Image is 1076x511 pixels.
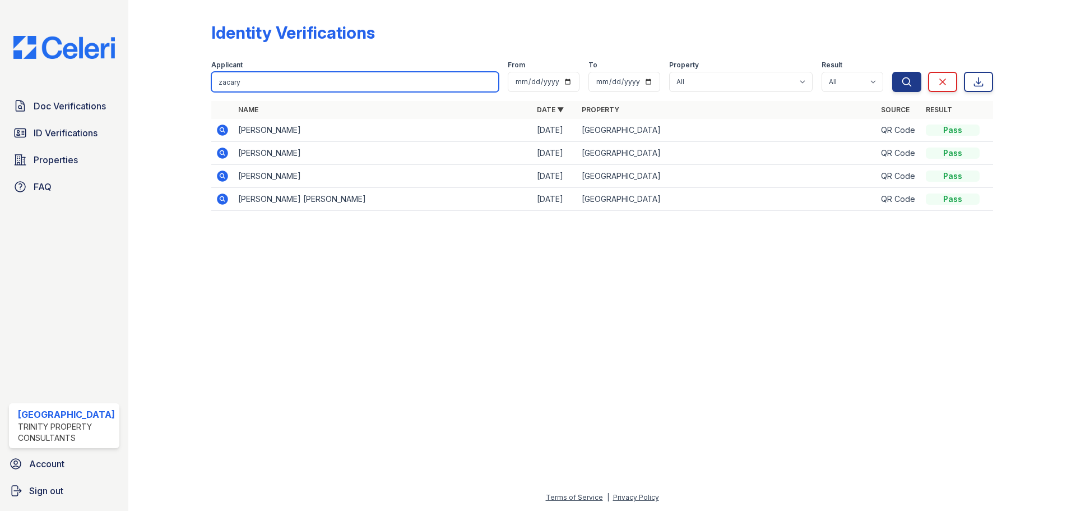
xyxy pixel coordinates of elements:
a: Source [881,105,910,114]
div: Trinity Property Consultants [18,421,115,444]
td: QR Code [876,188,921,211]
a: Account [4,453,124,475]
label: From [508,61,525,70]
td: [GEOGRAPHIC_DATA] [577,165,876,188]
td: [DATE] [532,165,577,188]
td: [PERSON_NAME] [PERSON_NAME] [234,188,532,211]
a: Date ▼ [537,105,564,114]
a: ID Verifications [9,122,119,144]
td: [PERSON_NAME] [234,165,532,188]
label: Result [822,61,842,70]
span: Account [29,457,64,471]
span: Sign out [29,484,63,498]
label: To [588,61,597,70]
span: Properties [34,153,78,167]
label: Applicant [211,61,243,70]
a: Sign out [4,480,124,502]
input: Search by name or phone number [211,72,499,92]
div: Pass [926,171,980,182]
td: [GEOGRAPHIC_DATA] [577,142,876,165]
td: [DATE] [532,142,577,165]
div: Identity Verifications [211,22,375,43]
a: Property [582,105,619,114]
td: [GEOGRAPHIC_DATA] [577,188,876,211]
td: [DATE] [532,119,577,142]
div: | [607,493,609,501]
label: Property [669,61,699,70]
td: QR Code [876,142,921,165]
td: [DATE] [532,188,577,211]
td: [GEOGRAPHIC_DATA] [577,119,876,142]
a: Properties [9,149,119,171]
span: ID Verifications [34,126,98,140]
span: Doc Verifications [34,99,106,113]
div: Pass [926,125,980,136]
td: [PERSON_NAME] [234,142,532,165]
span: FAQ [34,180,52,194]
div: Pass [926,148,980,159]
a: Result [926,105,952,114]
a: Name [238,105,258,114]
a: FAQ [9,176,119,198]
a: Terms of Service [546,493,603,501]
a: Privacy Policy [613,493,659,501]
div: [GEOGRAPHIC_DATA] [18,408,115,421]
a: Doc Verifications [9,95,119,117]
img: CE_Logo_Blue-a8612792a0a2168367f1c8372b55b34899dd931a85d93a1a3d3e32e68fde9ad4.png [4,36,124,59]
td: QR Code [876,119,921,142]
td: QR Code [876,165,921,188]
div: Pass [926,194,980,205]
td: [PERSON_NAME] [234,119,532,142]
